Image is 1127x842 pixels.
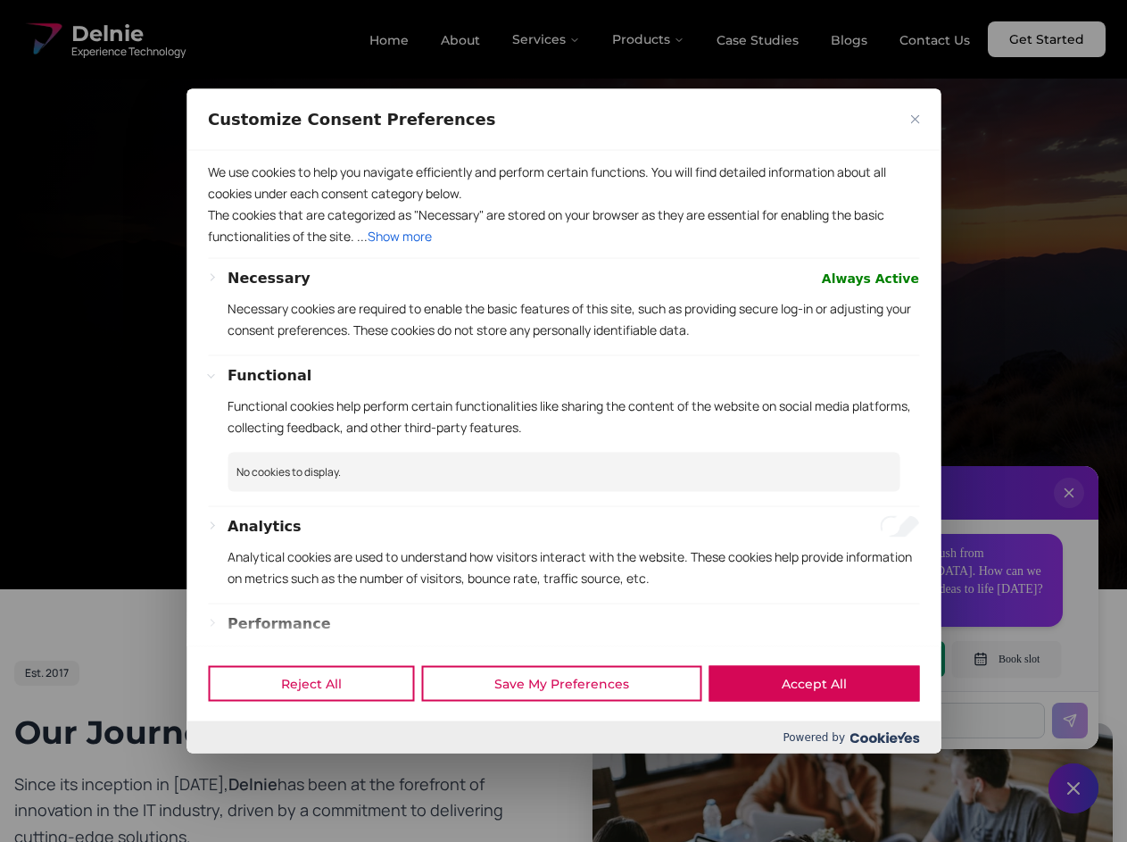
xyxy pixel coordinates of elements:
[228,297,919,340] p: Necessary cookies are required to enable the basic features of this site, such as providing secur...
[208,666,414,702] button: Reject All
[368,225,432,246] button: Show more
[709,666,919,702] button: Accept All
[228,267,311,288] button: Necessary
[228,452,899,491] p: No cookies to display.
[208,108,495,129] span: Customize Consent Preferences
[880,515,919,537] input: Enable Analytics
[849,731,919,743] img: Cookieyes logo
[228,515,302,537] button: Analytics
[228,546,919,588] p: Analytical cookies are used to understand how visitors interact with the website. These cookies h...
[208,161,919,204] p: We use cookies to help you navigate efficiently and perform certain functions. You will find deta...
[910,114,919,123] img: Close
[228,364,311,386] button: Functional
[186,721,941,754] div: Powered by
[822,267,919,288] span: Always Active
[228,395,919,438] p: Functional cookies help perform certain functionalities like sharing the content of the website o...
[208,204,919,246] p: The cookies that are categorized as "Necessary" are stored on your browser as they are essential ...
[421,666,701,702] button: Save My Preferences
